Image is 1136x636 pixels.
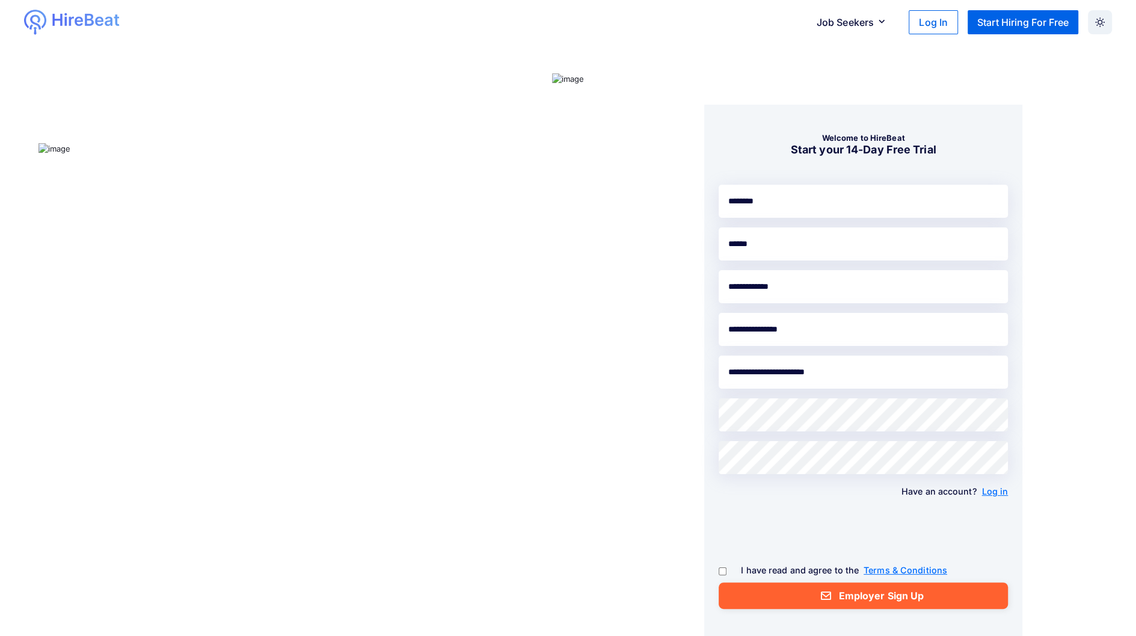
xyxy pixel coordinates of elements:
b: Start your 14-Day Free Trial [791,143,936,156]
a: logologo [24,10,163,35]
a: Terms & Conditions [864,563,947,578]
p: Have an account? [719,484,1008,499]
b: Welcome to HireBeat [822,133,905,143]
p: I have read and agree to the [719,563,1008,578]
img: logo [24,10,46,35]
img: logo [51,10,121,32]
button: Start Hiring For Free [968,10,1078,34]
a: Log in [981,484,1008,499]
button: Employer Sign Up [719,582,1008,609]
iframe: reCAPTCHA [719,511,901,558]
button: Log In [909,10,958,34]
img: image [552,73,585,85]
button: Job Seekers [807,10,900,34]
button: Dark Mode [1088,10,1112,34]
